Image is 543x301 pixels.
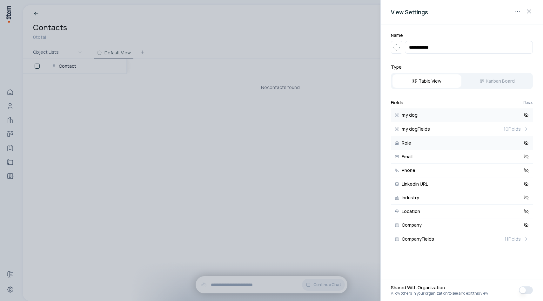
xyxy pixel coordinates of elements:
[391,164,533,177] button: Phone
[391,291,488,296] span: Allow others in your organization to see and edit this view
[391,64,533,70] h2: Type
[505,236,521,242] span: 11 Fields
[402,168,415,173] span: Phone
[391,232,533,246] button: CompanyFields11Fields
[402,237,434,241] span: Company Fields
[392,74,462,88] button: Table View
[391,8,533,17] h2: View Settings
[391,177,533,191] button: LinkedIn URL
[391,191,533,205] button: Industry
[402,113,418,117] span: my dog
[402,209,420,214] span: Location
[523,101,533,105] button: Reset
[402,141,411,145] span: Role
[391,122,533,136] button: my dogFields10Fields
[513,6,523,17] button: View actions
[391,136,533,150] button: Role
[391,108,533,122] button: my dog
[402,182,428,186] span: LinkedIn URL
[391,284,488,291] span: Shared With Organization
[402,223,422,227] span: Company
[402,154,412,159] span: Email
[402,127,430,131] span: my dog Fields
[402,195,419,200] span: Industry
[391,32,533,38] h2: Name
[504,126,521,132] span: 10 Fields
[391,218,533,232] button: Company
[391,150,533,164] button: Email
[391,205,533,218] button: Location
[391,99,403,106] h2: Fields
